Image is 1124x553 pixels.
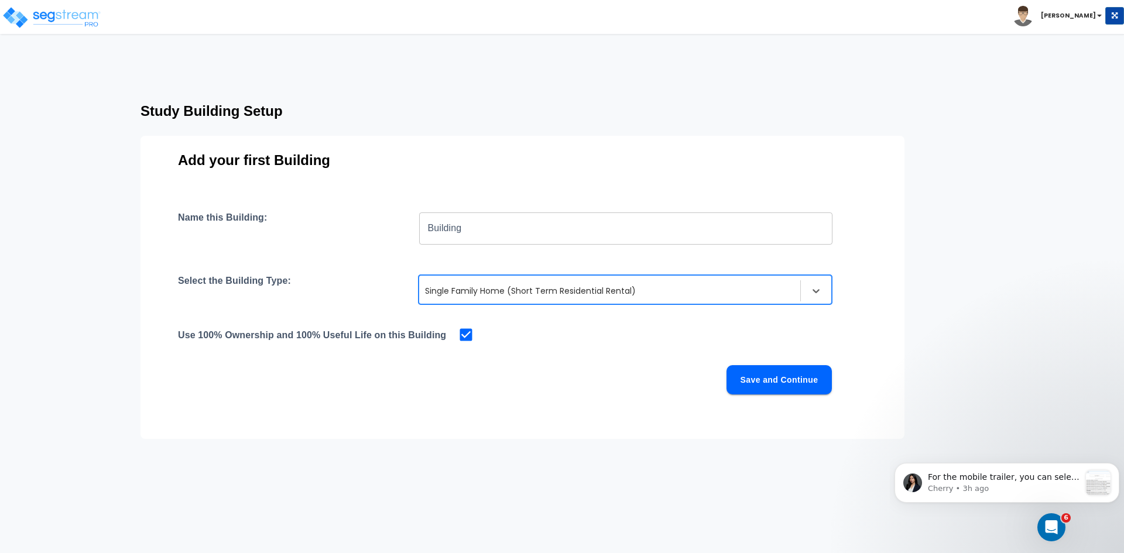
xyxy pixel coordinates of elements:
img: avatar.png [1013,6,1033,26]
input: Building Name [419,212,832,245]
h4: Name this Building: [178,212,267,245]
img: logo_pro_r.png [2,6,101,29]
h3: Study Building Setup [140,103,988,119]
h4: Select the Building Type: [178,275,291,304]
iframe: Intercom notifications message [890,439,1124,521]
b: [PERSON_NAME] [1041,11,1096,20]
h3: Add your first Building [178,152,867,169]
button: Save and Continue [727,365,832,394]
h4: Use 100% Ownership and 100% Useful Life on this Building [178,327,446,343]
iframe: Intercom live chat [1037,513,1065,541]
span: 6 [1061,513,1071,523]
